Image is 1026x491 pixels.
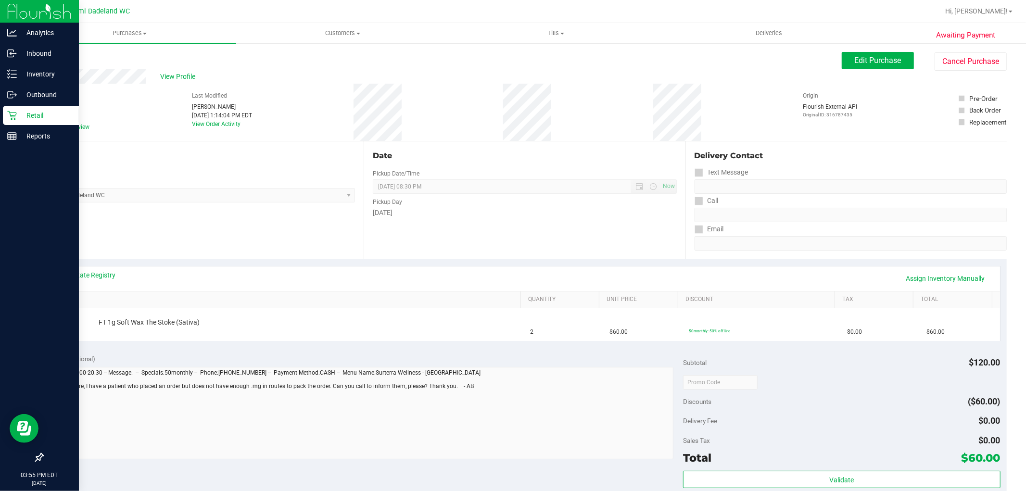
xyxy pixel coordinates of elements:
label: Pickup Day [373,198,402,206]
span: Validate [829,476,854,484]
p: 03:55 PM EDT [4,471,75,479]
a: Tax [842,296,910,303]
span: Total [683,451,711,465]
div: Delivery Contact [695,150,1007,162]
p: Retail [17,110,75,121]
a: Assign Inventory Manually [900,270,991,287]
span: $120.00 [969,357,1001,367]
div: Location [42,150,355,162]
a: SKU [57,296,517,303]
span: Tills [450,29,662,38]
a: Customers [236,23,449,43]
span: Purchases [23,29,236,38]
span: $0.00 [979,435,1001,445]
input: Promo Code [683,375,758,390]
inline-svg: Inbound [7,49,17,58]
button: Validate [683,471,1000,488]
span: $0.00 [847,327,862,337]
label: Text Message [695,165,748,179]
iframe: Resource center [10,414,38,443]
div: [DATE] [373,208,676,218]
label: Origin [803,91,818,100]
inline-svg: Reports [7,131,17,141]
span: 50monthly: 50% off line [689,328,730,333]
a: Discount [685,296,831,303]
span: Hi, [PERSON_NAME]! [945,7,1008,15]
inline-svg: Retail [7,111,17,120]
label: Email [695,222,724,236]
span: Customers [237,29,449,38]
span: 2 [531,327,534,337]
span: $60.00 [609,327,628,337]
span: ($60.00) [968,396,1001,406]
label: Last Modified [192,91,227,100]
a: Deliveries [662,23,875,43]
p: Inbound [17,48,75,59]
span: $0.00 [979,415,1001,426]
div: Replacement [969,117,1006,127]
p: [DATE] [4,479,75,487]
span: Sales Tax [683,437,710,444]
span: View Profile [160,72,199,82]
input: Format: (999) 999-9999 [695,208,1007,222]
a: Tills [449,23,662,43]
span: FT 1g Soft Wax The Stoke (Sativa) [99,318,200,327]
span: Deliveries [743,29,795,38]
div: Back Order [969,105,1001,115]
span: Awaiting Payment [936,30,995,41]
inline-svg: Analytics [7,28,17,38]
a: Quantity [528,296,595,303]
span: Delivery Fee [683,417,717,425]
a: Total [921,296,988,303]
a: View State Registry [58,270,116,280]
div: Flourish External API [803,102,857,118]
p: Reports [17,130,75,142]
button: Cancel Purchase [935,52,1007,71]
inline-svg: Outbound [7,90,17,100]
label: Call [695,194,719,208]
span: $60.00 [962,451,1001,465]
span: Discounts [683,393,711,410]
p: Inventory [17,68,75,80]
div: Date [373,150,676,162]
p: Outbound [17,89,75,101]
span: $60.00 [926,327,945,337]
a: View Order Activity [192,121,241,127]
inline-svg: Inventory [7,69,17,79]
input: Format: (999) 999-9999 [695,179,1007,194]
button: Edit Purchase [842,52,914,69]
span: Miami Dadeland WC [66,7,130,15]
div: [DATE] 1:14:04 PM EDT [192,111,252,120]
p: Original ID: 316787435 [803,111,857,118]
div: [PERSON_NAME] [192,102,252,111]
a: Purchases [23,23,236,43]
span: Edit Purchase [855,56,901,65]
div: Pre-Order [969,94,998,103]
span: Subtotal [683,359,707,366]
label: Pickup Date/Time [373,169,419,178]
a: Unit Price [607,296,674,303]
p: Analytics [17,27,75,38]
